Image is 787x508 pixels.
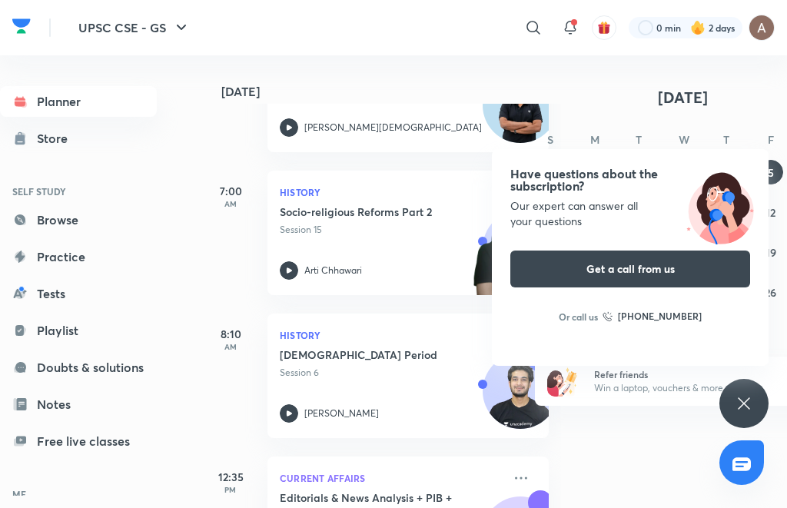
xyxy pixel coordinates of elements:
p: Session 6 [280,366,503,380]
abbr: Monday [590,132,599,147]
button: September 5, 2025 [759,160,783,184]
h4: Have questions about the subscription? [510,168,750,192]
p: Win a laptop, vouchers & more [594,381,783,395]
img: avatar [597,21,611,35]
img: ANJU SAHU [749,15,775,41]
a: Company Logo [12,15,31,42]
a: [PHONE_NUMBER] [603,309,702,324]
h6: Refer friends [594,367,783,381]
abbr: September 26, 2025 [765,285,776,300]
p: History [280,183,503,201]
h6: [PHONE_NUMBER] [618,309,702,324]
p: AM [200,342,261,351]
button: UPSC CSE - GS [69,12,200,43]
abbr: Friday [768,132,774,147]
p: Session 15 [280,223,503,237]
button: September 12, 2025 [759,200,783,224]
img: Avatar [483,362,557,436]
button: Get a call from us [510,251,750,287]
button: September 19, 2025 [759,240,783,264]
span: [DATE] [658,87,708,108]
abbr: Sunday [547,132,553,147]
h5: Vedic Period [280,347,471,363]
img: referral [547,366,578,397]
img: unacademy [464,204,549,310]
h5: Socio-religious Reforms Part 2 [280,204,471,220]
h5: 8:10 [200,326,261,342]
h5: 7:00 [200,183,261,199]
abbr: September 12, 2025 [765,205,775,220]
abbr: Thursday [723,132,729,147]
p: PM [200,485,261,494]
p: Arti Chhawari [304,264,362,277]
p: Or call us [559,310,598,324]
div: Our expert can answer all your questions [510,198,750,229]
img: streak [690,20,706,35]
abbr: Tuesday [636,132,642,147]
abbr: September 5, 2025 [768,165,774,180]
p: [PERSON_NAME][DEMOGRAPHIC_DATA] [304,121,482,134]
img: ttu_illustration_new.svg [672,168,769,244]
button: September 26, 2025 [759,280,783,304]
abbr: Wednesday [679,132,689,147]
abbr: September 19, 2025 [765,245,776,260]
p: [PERSON_NAME] [304,407,379,420]
p: History [280,326,503,344]
img: Company Logo [12,15,31,38]
h5: 12:35 [200,469,261,485]
p: AM [200,199,261,208]
button: avatar [592,15,616,40]
div: Store [37,129,77,148]
img: Avatar [483,76,557,150]
h4: [DATE] [221,85,564,98]
p: Current Affairs [280,469,503,487]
